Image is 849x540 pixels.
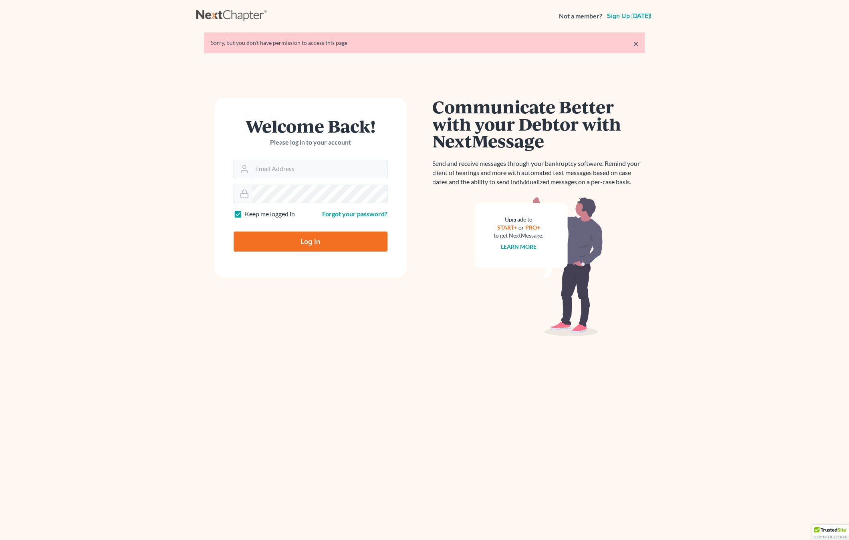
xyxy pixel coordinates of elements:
a: START+ [497,224,517,231]
div: Sorry, but you don't have permission to access this page [211,39,639,47]
div: TrustedSite Certified [812,525,849,540]
a: PRO+ [525,224,540,231]
p: Please log in to your account [234,138,387,147]
h1: Welcome Back! [234,117,387,135]
span: or [518,224,524,231]
a: Sign up [DATE]! [605,13,653,19]
a: Forgot your password? [322,210,387,218]
label: Keep me logged in [245,210,295,219]
h1: Communicate Better with your Debtor with NextMessage [433,98,645,149]
input: Email Address [252,160,387,178]
a: × [633,39,639,48]
div: to get NextMessage. [494,232,544,240]
input: Log In [234,232,387,252]
img: nextmessage_bg-59042aed3d76b12b5cd301f8e5b87938c9018125f34e5fa2b7a6b67550977c72.svg [475,196,603,336]
strong: Not a member? [559,12,602,21]
a: Learn more [501,243,536,250]
p: Send and receive messages through your bankruptcy software. Remind your client of hearings and mo... [433,159,645,187]
div: Upgrade to [494,216,544,224]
